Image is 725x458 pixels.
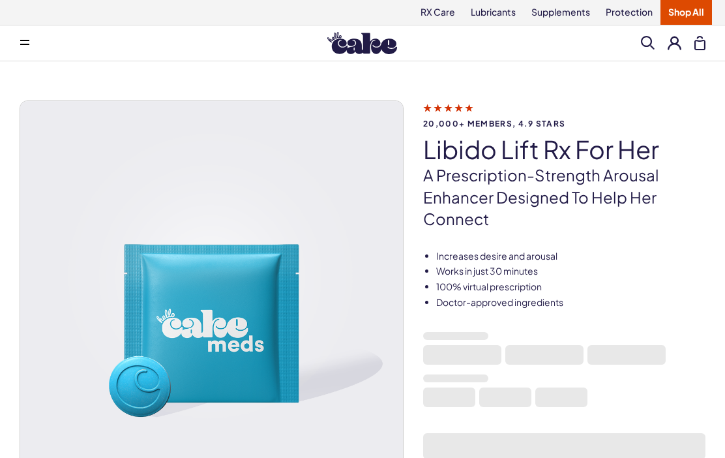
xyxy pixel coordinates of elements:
li: Works in just 30 minutes [436,265,705,278]
a: 20,000+ members, 4.9 stars [423,102,705,128]
span: 20,000+ members, 4.9 stars [423,119,705,128]
li: 100% virtual prescription [436,281,705,294]
li: Increases desire and arousal [436,250,705,263]
li: Doctor-approved ingredients [436,296,705,309]
h1: Libido Lift Rx For Her [423,136,705,163]
img: Hello Cake [327,32,397,54]
p: A prescription-strength arousal enhancer designed to help her connect [423,164,705,230]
